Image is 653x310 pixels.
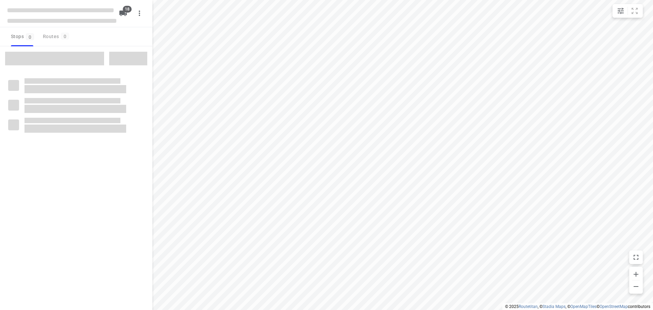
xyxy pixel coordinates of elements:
[614,4,627,18] button: Map settings
[613,4,643,18] div: small contained button group
[542,304,566,309] a: Stadia Maps
[505,304,650,309] li: © 2025 , © , © © contributors
[570,304,597,309] a: OpenMapTiles
[600,304,628,309] a: OpenStreetMap
[519,304,538,309] a: Routetitan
